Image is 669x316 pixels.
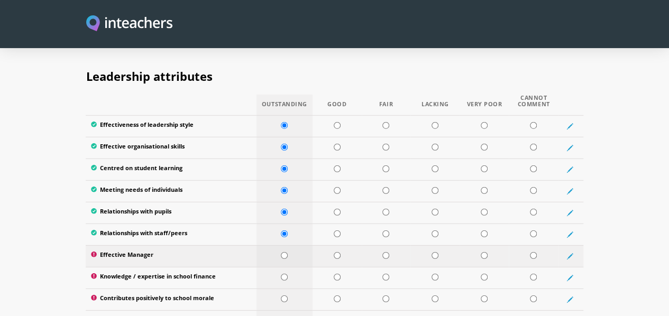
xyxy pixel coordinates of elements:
[91,208,251,218] label: Relationships with pupils
[91,273,251,283] label: Knowledge / expertise in school finance
[91,229,251,239] label: Relationships with staff/peers
[509,95,558,116] th: Cannot Comment
[86,15,172,33] img: Inteachers
[256,95,313,116] th: Outstanding
[91,121,251,131] label: Effectiveness of leadership style
[460,95,509,116] th: Very Poor
[86,15,172,33] a: Visit this site's homepage
[91,294,251,304] label: Contributes positively to school morale
[362,95,411,116] th: Fair
[91,143,251,153] label: Effective organisational skills
[313,95,362,116] th: Good
[91,251,251,261] label: Effective Manager
[410,95,460,116] th: Lacking
[91,186,251,196] label: Meeting needs of individuals
[91,164,251,174] label: Centred on student learning
[86,68,212,84] span: Leadership attributes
